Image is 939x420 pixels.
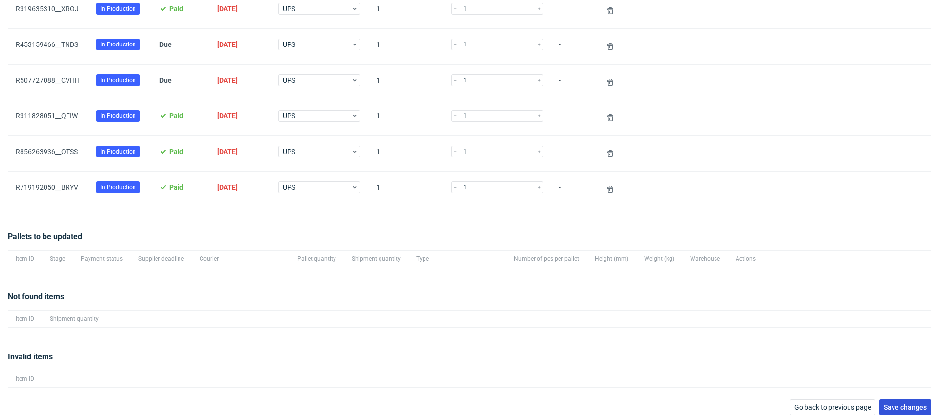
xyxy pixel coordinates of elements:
[794,404,871,411] span: Go back to previous page
[559,5,589,17] span: -
[376,183,436,195] span: 1
[217,76,238,84] span: [DATE]
[16,41,78,48] a: R453159466__TNDS
[217,5,238,13] span: [DATE]
[736,255,756,263] span: Actions
[559,148,589,159] span: -
[100,147,136,156] span: In Production
[81,255,123,263] span: Payment status
[376,5,436,17] span: 1
[879,399,931,415] button: Save changes
[16,315,34,323] span: Item ID
[416,255,498,263] span: Type
[169,183,183,191] span: Paid
[283,4,351,14] span: UPS
[16,183,78,191] a: R719192050__BRYV
[8,231,931,250] div: Pallets to be updated
[16,76,80,84] a: R507727088__CVHH
[283,182,351,192] span: UPS
[169,112,183,120] span: Paid
[376,76,436,88] span: 1
[16,255,34,263] span: Item ID
[200,255,282,263] span: Courier
[138,255,184,263] span: Supplier deadline
[100,76,136,85] span: In Production
[283,147,351,156] span: UPS
[169,148,183,155] span: Paid
[376,41,436,52] span: 1
[169,5,183,13] span: Paid
[283,40,351,49] span: UPS
[100,4,136,13] span: In Production
[644,255,674,263] span: Weight (kg)
[217,183,238,191] span: [DATE]
[559,76,589,88] span: -
[100,183,136,192] span: In Production
[50,315,99,323] span: Shipment quantity
[50,255,65,263] span: Stage
[283,111,351,121] span: UPS
[690,255,720,263] span: Warehouse
[790,399,875,415] button: Go back to previous page
[8,351,931,371] div: Invalid items
[16,112,78,120] a: R311828051__QFIW
[559,183,589,195] span: -
[217,148,238,155] span: [DATE]
[352,255,401,263] span: Shipment quantity
[283,75,351,85] span: UPS
[16,375,34,383] span: Item ID
[595,255,628,263] span: Height (mm)
[559,41,589,52] span: -
[376,112,436,124] span: 1
[514,255,579,263] span: Number of pcs per pallet
[217,112,238,120] span: [DATE]
[8,291,931,310] div: Not found items
[100,111,136,120] span: In Production
[16,5,79,13] a: R319635310__XROJ
[559,112,589,124] span: -
[884,404,927,411] span: Save changes
[217,41,238,48] span: [DATE]
[376,148,436,159] span: 1
[159,41,172,48] span: Due
[159,76,172,84] span: Due
[16,148,78,155] a: R856263936__OTSS
[297,255,336,263] span: Pallet quantity
[100,40,136,49] span: In Production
